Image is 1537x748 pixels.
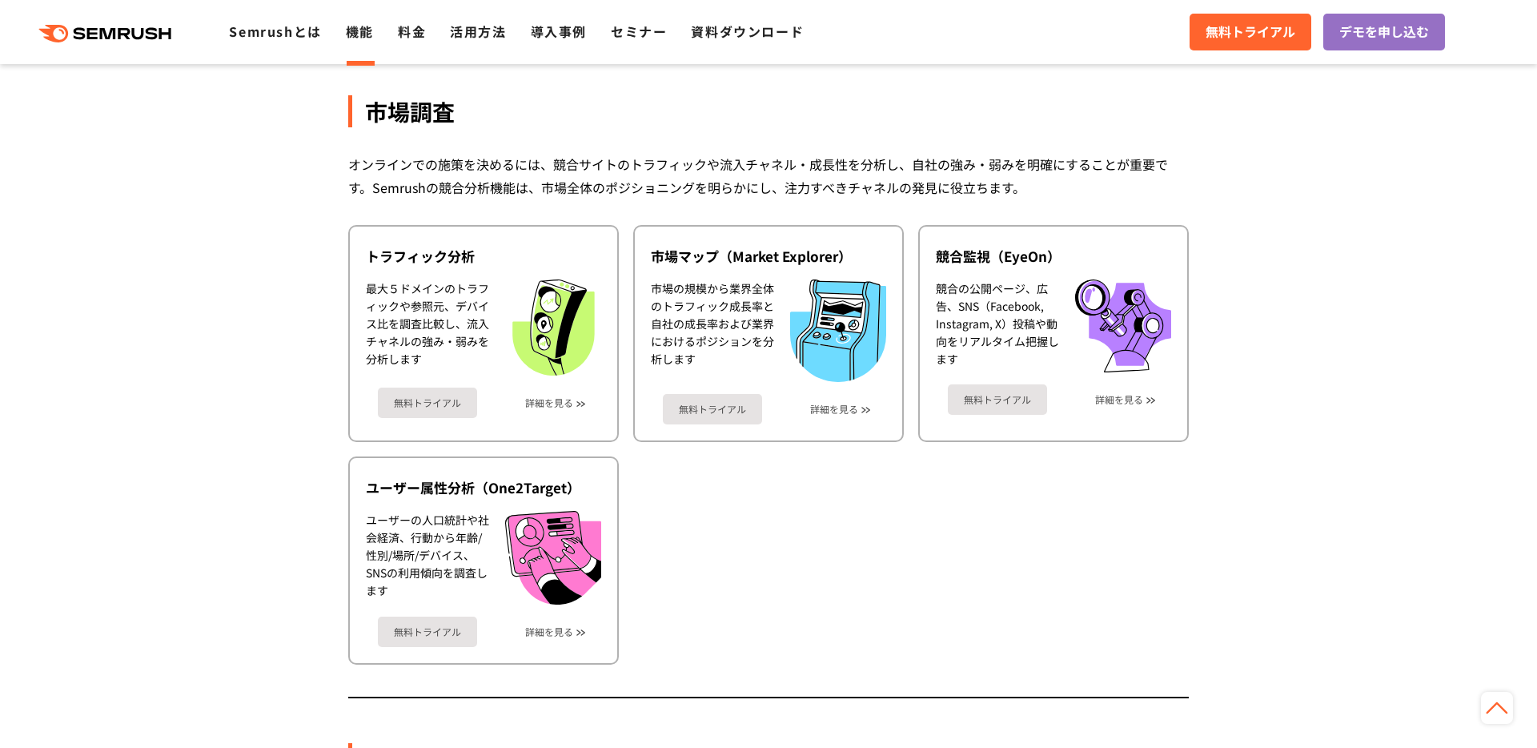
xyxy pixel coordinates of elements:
[366,478,601,497] div: ユーザー属性分析（One2Target）
[348,153,1189,199] div: オンラインでの施策を決めるには、競合サイトのトラフィックや流入チャネル・成長性を分析し、自社の強み・弱みを明確にすることが重要です。Semrushの競合分析機能は、市場全体のポジショニングを明ら...
[1339,22,1429,42] span: デモを申し込む
[366,247,601,266] div: トラフィック分析
[378,617,477,647] a: 無料トライアル
[505,279,601,376] img: トラフィック分析
[1206,22,1295,42] span: 無料トライアル
[346,22,374,41] a: 機能
[366,511,489,605] div: ユーザーの人口統計や社会経済、行動から年齢/性別/場所/デバイス、SNSの利用傾向を調査します
[450,22,506,41] a: 活用方法
[936,279,1059,372] div: 競合の公開ページ、広告、SNS（Facebook, Instagram, X）投稿や動向をリアルタイム把握します
[810,404,858,415] a: 詳細を見る
[1190,14,1311,50] a: 無料トライアル
[398,22,426,41] a: 料金
[229,22,321,41] a: Semrushとは
[505,511,601,605] img: ユーザー属性分析（One2Target）
[366,279,489,376] div: 最大５ドメインのトラフィックや参照元、デバイス比を調査比較し、流入チャネルの強み・弱みを分析します
[663,394,762,424] a: 無料トライアル
[691,22,804,41] a: 資料ダウンロード
[531,22,587,41] a: 導入事例
[948,384,1047,415] a: 無料トライアル
[525,626,573,637] a: 詳細を見る
[936,247,1171,266] div: 競合監視（EyeOn）
[651,279,774,381] div: 市場の規模から業界全体のトラフィック成長率と自社の成長率および業界におけるポジションを分析します
[651,247,886,266] div: 市場マップ（Market Explorer）
[1075,279,1171,372] img: 競合監視（EyeOn）
[525,397,573,408] a: 詳細を見る
[1323,14,1445,50] a: デモを申し込む
[348,95,1189,127] div: 市場調査
[1095,394,1143,405] a: 詳細を見る
[611,22,667,41] a: セミナー
[790,279,886,381] img: 市場マップ（Market Explorer）
[378,388,477,418] a: 無料トライアル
